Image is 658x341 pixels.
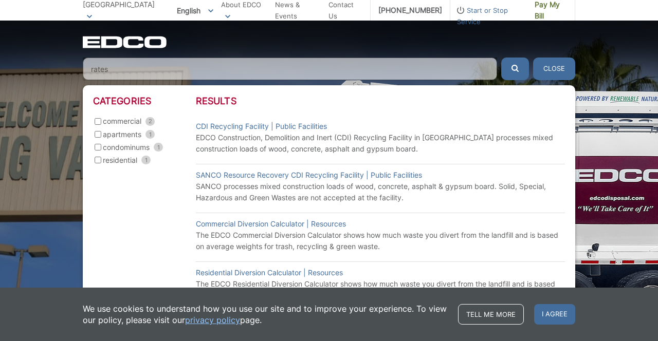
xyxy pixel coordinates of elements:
span: English [169,2,221,19]
input: Search [83,58,497,80]
p: SANCO processes mixed construction loads of wood, concrete, asphalt & gypsum board. Solid, Specia... [196,181,565,203]
span: condominums [103,142,150,153]
span: 1 [145,130,155,139]
p: We use cookies to understand how you use our site and to improve your experience. To view our pol... [83,303,448,326]
a: Residential Diversion Calculator | Resources [196,267,343,278]
span: 1 [141,156,151,164]
a: SANCO Resource Recovery CDI Recycling Facility | Public Facilities [196,169,422,181]
a: EDCD logo. Return to the homepage. [83,36,168,48]
input: apartments 1 [95,131,101,138]
a: Commercial Diversion Calculator | Resources [196,218,346,230]
span: apartments [103,129,141,140]
a: privacy policy [185,314,240,326]
p: EDCO Construction, Demolition and Inert (CDI) Recycling Facility in [GEOGRAPHIC_DATA] processes m... [196,132,565,155]
h3: Results [196,96,565,107]
input: residential 1 [95,157,101,163]
span: commercial [103,116,141,127]
a: CDI Recycling Facility | Public Facilities [196,121,327,132]
span: 2 [145,117,155,126]
span: residential [103,155,137,166]
span: 1 [154,143,163,151]
input: condominums 1 [95,144,101,150]
input: commercial 2 [95,118,101,125]
h3: Categories [93,96,196,107]
p: The EDCO Residential Diversion Calculator shows how much waste you divert from the landfill and i... [196,278,565,301]
a: Tell me more [458,304,524,325]
p: The EDCO Commercial Diversion Calculator shows how much waste you divert from the landfill and is... [196,230,565,252]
